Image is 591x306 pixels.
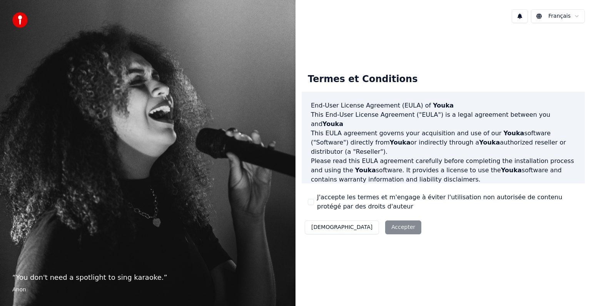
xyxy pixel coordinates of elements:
[322,120,343,128] span: Youka
[12,286,283,294] footer: Anon
[355,166,376,174] span: Youka
[433,102,454,109] span: Youka
[311,101,576,110] h3: End-User License Agreement (EULA) of
[311,110,576,129] p: This End-User License Agreement ("EULA") is a legal agreement between you and
[12,272,283,283] p: “ You don't need a spotlight to sing karaoke. ”
[501,166,522,174] span: Youka
[317,193,579,211] label: J'accepte les termes et m'engage à éviter l'utilisation non autorisée de contenu protégé par des ...
[479,139,500,146] span: Youka
[12,12,28,28] img: youka
[390,139,411,146] span: Youka
[503,129,524,137] span: Youka
[311,129,576,156] p: This EULA agreement governs your acquisition and use of our software ("Software") directly from o...
[311,156,576,184] p: Please read this EULA agreement carefully before completing the installation process and using th...
[302,67,424,92] div: Termes et Conditions
[305,220,379,234] button: [DEMOGRAPHIC_DATA]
